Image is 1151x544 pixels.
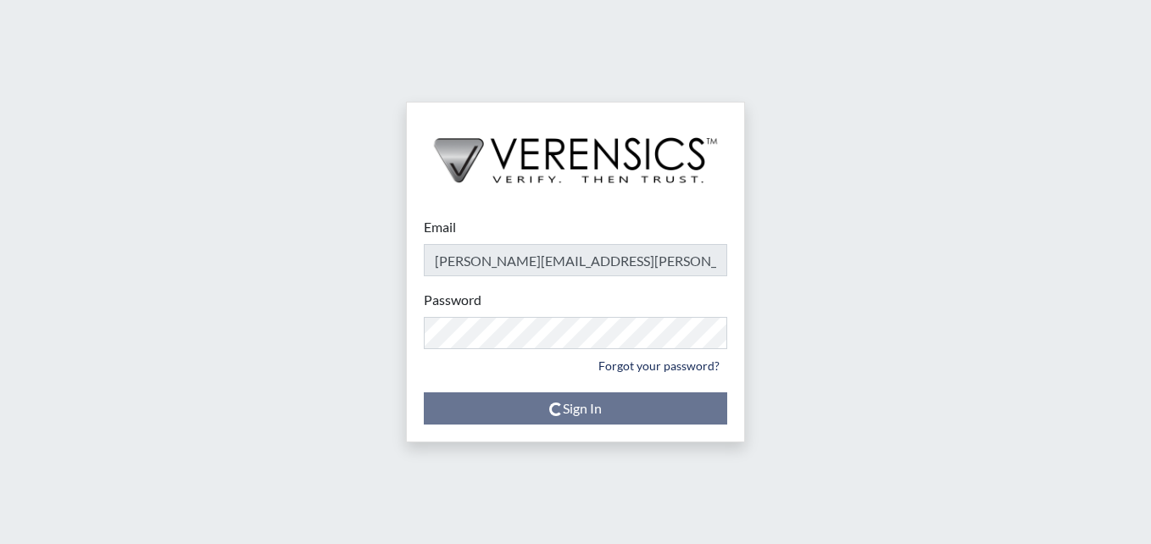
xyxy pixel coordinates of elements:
[424,217,456,237] label: Email
[424,244,727,276] input: Email
[407,103,744,201] img: logo-wide-black.2aad4157.png
[424,290,481,310] label: Password
[591,352,727,379] a: Forgot your password?
[424,392,727,425] button: Sign In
